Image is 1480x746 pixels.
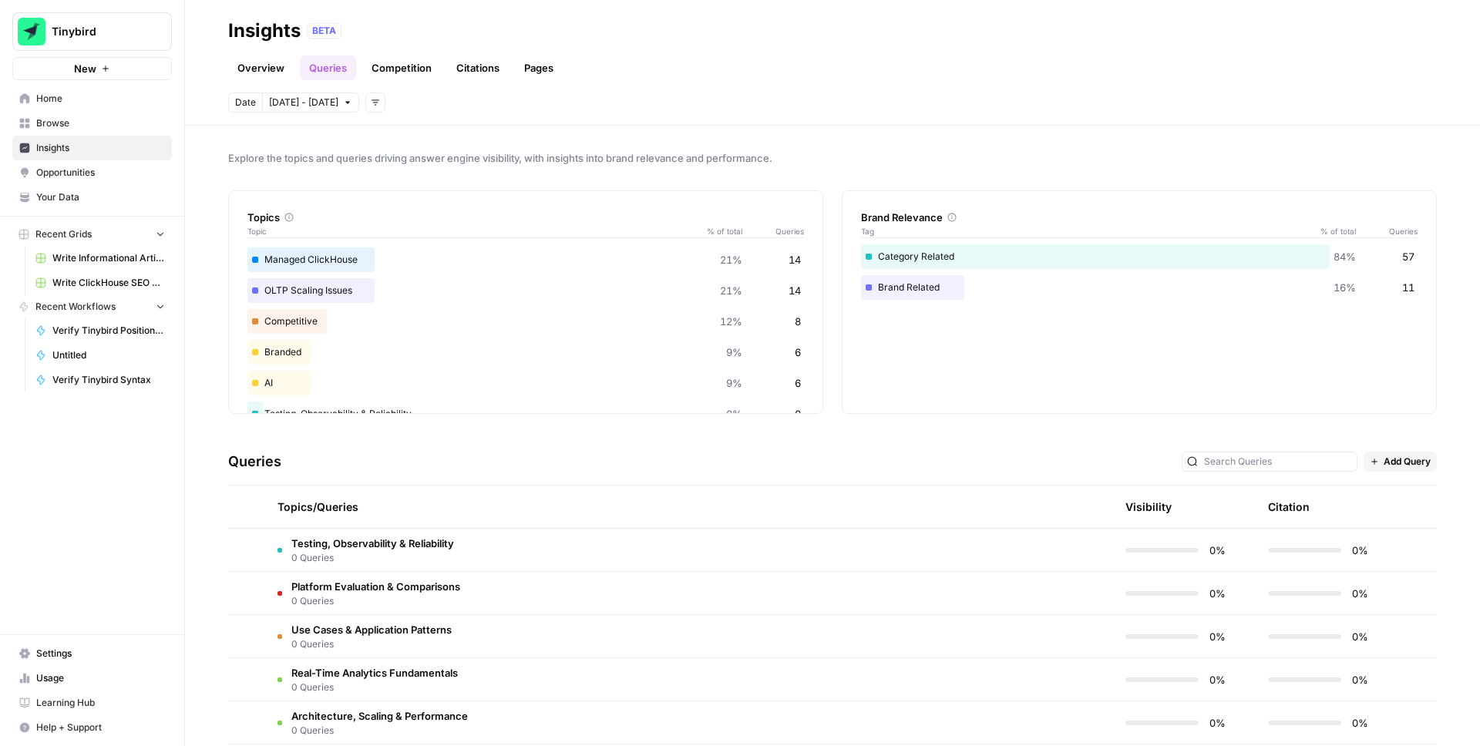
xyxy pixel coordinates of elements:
span: Use Cases & Application Patterns [291,622,452,637]
span: [DATE] - [DATE] [269,96,338,109]
span: Architecture, Scaling & Performance [291,708,468,724]
a: Verify Tinybird Positioning [29,318,172,343]
span: 14 [789,283,801,298]
span: Help + Support [36,721,165,734]
span: 0% [1208,715,1226,731]
span: Explore the topics and queries driving answer engine visibility, with insights into brand relevan... [228,150,1437,166]
div: Competitive [247,309,804,334]
div: Branded [247,340,804,365]
a: Overview [228,55,294,80]
span: 21% [720,283,742,298]
button: Add Query [1364,452,1437,472]
span: 21% [720,252,742,267]
img: Tinybird Logo [18,18,45,45]
span: Browse [36,116,165,130]
span: 0% [726,406,742,422]
div: Testing, Observability & Reliability [247,402,804,426]
span: 0% [1208,543,1226,558]
span: 0% [1208,586,1226,601]
button: Workspace: Tinybird [12,12,172,51]
button: New [12,57,172,80]
span: 0% [1208,672,1226,687]
a: Untitled [29,343,172,368]
span: 0% [1208,629,1226,644]
a: Browse [12,111,172,136]
span: Opportunities [36,166,165,180]
a: Home [12,86,172,111]
span: Home [36,92,165,106]
button: [DATE] - [DATE] [262,92,359,113]
a: Write ClickHouse SEO Article [29,271,172,295]
span: Untitled [52,348,165,362]
span: 0% [1350,543,1368,558]
span: Queries [742,225,804,237]
a: Competition [362,55,441,80]
a: Settings [12,641,172,666]
span: 8 [795,314,801,329]
span: Testing, Observability & Reliability [291,536,454,551]
span: Your Data [36,190,165,204]
span: % of total [696,225,742,237]
span: 0 Queries [291,594,460,608]
span: New [74,61,96,76]
a: Usage [12,666,172,691]
span: Settings [36,647,165,660]
input: Search Queries [1204,454,1352,469]
span: 0% [1350,715,1368,731]
span: Add Query [1384,455,1431,469]
span: Learning Hub [36,696,165,710]
a: Pages [515,55,563,80]
span: Insights [36,141,165,155]
span: Topic [247,225,696,237]
div: Citation [1268,486,1310,528]
div: AI [247,371,804,395]
button: Recent Workflows [12,295,172,318]
span: 6 [795,344,801,360]
span: 0 Queries [291,551,454,565]
span: 84% [1334,249,1356,264]
a: Queries [300,55,356,80]
span: % of total [1310,225,1356,237]
a: Learning Hub [12,691,172,715]
div: Brand Related [861,275,1418,300]
div: Visibility [1125,499,1172,515]
span: 0% [1350,629,1368,644]
div: Insights [228,18,301,43]
div: BETA [307,23,341,39]
span: 0% [1350,586,1368,601]
a: Opportunities [12,160,172,185]
span: 12% [720,314,742,329]
span: 0 Queries [291,680,458,694]
span: 14 [789,252,801,267]
a: Your Data [12,185,172,210]
a: Verify Tinybird Syntax [29,368,172,392]
span: 6 [795,375,801,391]
a: Citations [447,55,509,80]
h3: Queries [228,451,281,472]
span: Date [235,96,256,109]
span: Platform Evaluation & Comparisons [291,579,460,594]
span: Verify Tinybird Syntax [52,373,165,387]
span: Write ClickHouse SEO Article [52,276,165,290]
a: Write Informational Article [29,246,172,271]
span: Verify Tinybird Positioning [52,324,165,338]
div: Managed ClickHouse [247,247,804,272]
span: 9% [726,344,742,360]
button: Help + Support [12,715,172,740]
span: Tinybird [52,24,145,39]
button: Recent Grids [12,223,172,246]
div: Category Related [861,244,1418,269]
span: Usage [36,671,165,685]
a: Insights [12,136,172,160]
span: 0 Queries [291,637,452,651]
span: 16% [1334,280,1356,295]
span: 0 Queries [291,724,468,738]
span: 0% [1350,672,1368,687]
span: 9% [726,375,742,391]
span: Recent Grids [35,227,92,241]
span: 0 [795,406,801,422]
span: Write Informational Article [52,251,165,265]
span: 11 [1402,280,1414,295]
span: Queries [1356,225,1418,237]
span: Recent Workflows [35,300,116,314]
